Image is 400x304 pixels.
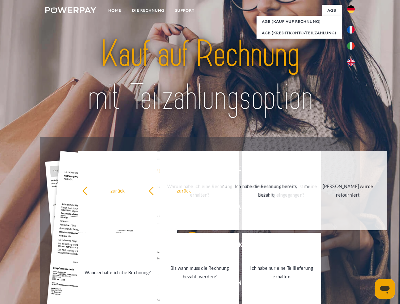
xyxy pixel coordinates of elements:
[127,5,170,16] a: DIE RECHNUNG
[164,264,235,281] div: Bis wann muss die Rechnung bezahlt werden?
[82,268,153,276] div: Wann erhalte ich die Rechnung?
[347,59,355,66] img: en
[257,16,342,27] a: AGB (Kauf auf Rechnung)
[375,279,395,299] iframe: Schaltfläche zum Öffnen des Messaging-Fensters
[246,264,317,281] div: Ich habe nur eine Teillieferung erhalten
[148,186,219,195] div: zurück
[170,5,200,16] a: SUPPORT
[322,5,342,16] a: agb
[230,182,302,199] div: Ich habe die Rechnung bereits bezahlt
[257,27,342,39] a: AGB (Kreditkonto/Teilzahlung)
[312,182,384,199] div: [PERSON_NAME] wurde retourniert
[347,42,355,50] img: it
[45,7,96,13] img: logo-powerpay-white.svg
[82,186,153,195] div: zurück
[103,5,127,16] a: Home
[347,5,355,13] img: de
[347,26,355,34] img: fr
[60,30,340,121] img: title-powerpay_de.svg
